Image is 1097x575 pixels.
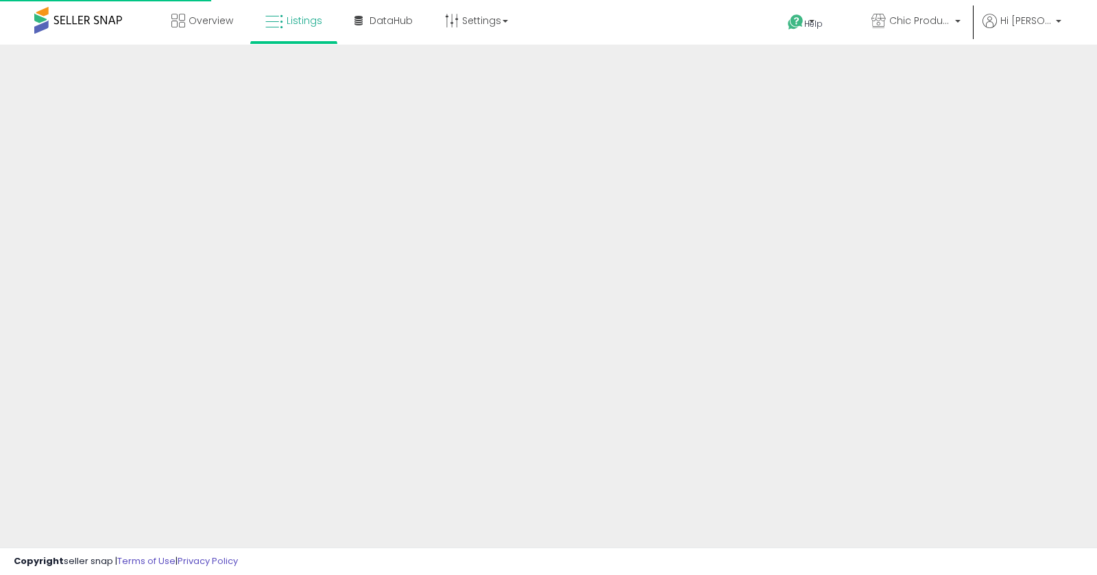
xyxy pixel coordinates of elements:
[189,14,233,27] span: Overview
[287,14,322,27] span: Listings
[14,554,64,567] strong: Copyright
[889,14,951,27] span: Chic Products, LLC
[804,18,823,30] span: Help
[370,14,413,27] span: DataHub
[777,3,849,45] a: Help
[14,555,238,568] div: seller snap | |
[787,14,804,31] i: Get Help
[178,554,238,567] a: Privacy Policy
[117,554,176,567] a: Terms of Use
[983,14,1061,45] a: Hi [PERSON_NAME]
[1000,14,1052,27] span: Hi [PERSON_NAME]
